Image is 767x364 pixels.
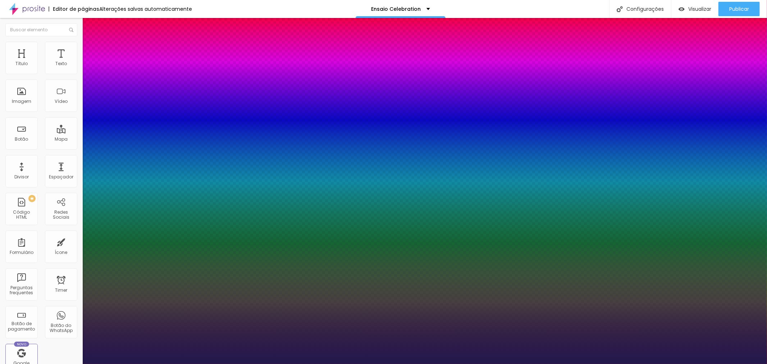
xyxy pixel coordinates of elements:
[55,61,67,66] div: Texto
[69,28,73,32] img: Icone
[14,342,29,347] div: Novo
[617,6,623,12] img: Icone
[10,250,33,255] div: Formulário
[5,23,77,36] input: Buscar elemento
[99,6,192,12] div: Alterações salvas automaticamente
[47,210,75,220] div: Redes Sociais
[14,174,29,179] div: Divisor
[729,6,749,12] span: Publicar
[49,174,73,179] div: Espaçador
[718,2,760,16] button: Publicar
[47,323,75,333] div: Botão do WhatsApp
[371,6,421,12] p: Ensaio Celebration
[688,6,711,12] span: Visualizar
[15,137,28,142] div: Botão
[7,285,36,296] div: Perguntas frequentes
[49,6,99,12] div: Editor de páginas
[679,6,685,12] img: view-1.svg
[55,99,68,104] div: Vídeo
[7,321,36,332] div: Botão de pagamento
[671,2,718,16] button: Visualizar
[55,137,68,142] div: Mapa
[55,250,68,255] div: Ícone
[15,61,28,66] div: Título
[12,99,31,104] div: Imagem
[55,288,67,293] div: Timer
[7,210,36,220] div: Código HTML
